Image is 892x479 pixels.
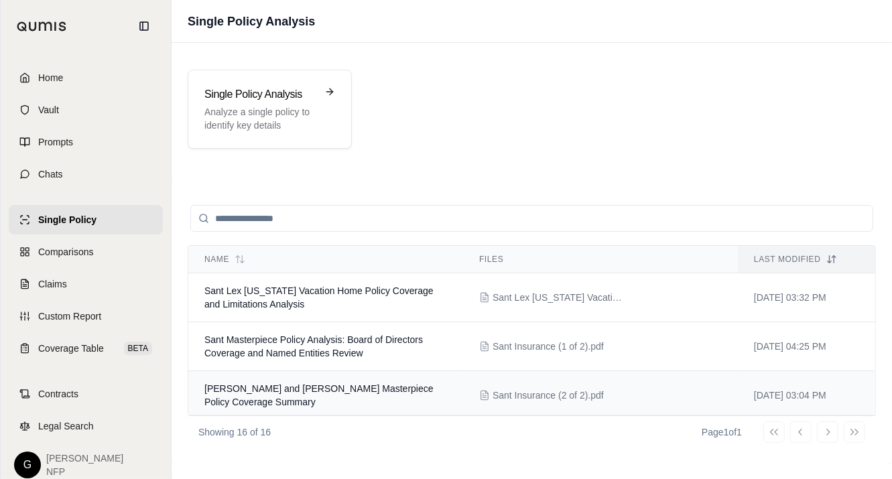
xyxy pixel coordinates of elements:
span: Comparisons [38,245,93,259]
div: Last modified [754,254,859,265]
span: Home [38,71,63,84]
td: [DATE] 04:25 PM [738,322,875,371]
h1: Single Policy Analysis [188,12,315,31]
a: Single Policy [9,205,163,234]
span: Chats [38,167,63,181]
span: Sant Masterpiece Policy Analysis: Board of Directors Coverage and Named Entities Review [204,334,423,358]
p: Analyze a single policy to identify key details [204,105,316,132]
h3: Single Policy Analysis [204,86,316,102]
span: Claims [38,277,67,291]
span: Alexis and Christine Sant Masterpiece Policy Coverage Summary [204,383,434,407]
div: G [14,452,41,478]
p: Showing 16 of 16 [198,425,271,439]
a: Legal Search [9,411,163,441]
img: Qumis Logo [17,21,67,31]
span: NFP [46,465,123,478]
a: Chats [9,159,163,189]
span: Sant Insurance (2 of 2).pdf [493,389,604,402]
a: Claims [9,269,163,299]
a: Contracts [9,379,163,409]
span: BETA [124,342,152,355]
a: Coverage TableBETA [9,334,163,363]
a: Custom Report [9,301,163,331]
span: Sant Lex Maine Vacation Home Policy Coverage and Limitations Analysis [204,285,434,310]
button: Collapse sidebar [133,15,155,37]
span: [PERSON_NAME] [46,452,123,465]
span: Sant Lex Maine Vacation Home Policy Language.pdf [493,291,627,304]
span: Vault [38,103,59,117]
th: Files [463,246,738,273]
span: Prompts [38,135,73,149]
a: Vault [9,95,163,125]
td: [DATE] 03:04 PM [738,371,875,420]
a: Comparisons [9,237,163,267]
td: [DATE] 03:32 PM [738,273,875,322]
span: Custom Report [38,310,101,323]
span: Single Policy [38,213,97,226]
span: Coverage Table [38,342,104,355]
div: Name [204,254,447,265]
span: Sant Insurance (1 of 2).pdf [493,340,604,353]
span: Legal Search [38,419,94,433]
span: Contracts [38,387,78,401]
a: Home [9,63,163,92]
div: Page 1 of 1 [702,425,742,439]
a: Prompts [9,127,163,157]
